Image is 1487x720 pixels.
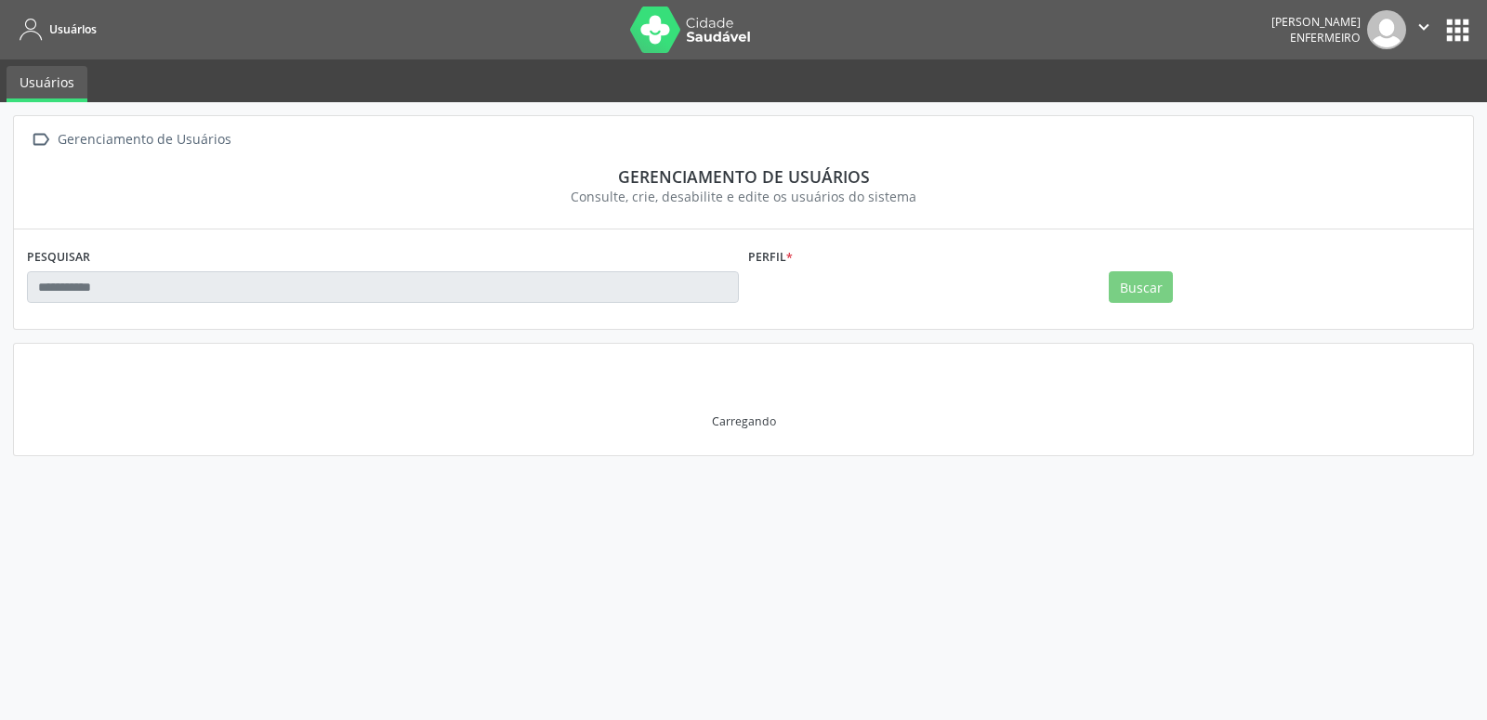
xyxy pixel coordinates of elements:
button: apps [1441,14,1474,46]
div: [PERSON_NAME] [1271,14,1361,30]
button: Buscar [1109,271,1173,303]
span: Enfermeiro [1290,30,1361,46]
img: img [1367,10,1406,49]
label: PESQUISAR [27,242,90,271]
div: Gerenciamento de Usuários [54,126,234,153]
span: Usuários [49,21,97,37]
a: Usuários [7,66,87,102]
div: Carregando [712,413,776,429]
a: Usuários [13,14,97,45]
label: Perfil [748,242,793,271]
div: Consulte, crie, desabilite e edite os usuários do sistema [40,187,1447,206]
a:  Gerenciamento de Usuários [27,126,234,153]
i:  [27,126,54,153]
i:  [1414,17,1434,37]
button:  [1406,10,1441,49]
div: Gerenciamento de usuários [40,166,1447,187]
